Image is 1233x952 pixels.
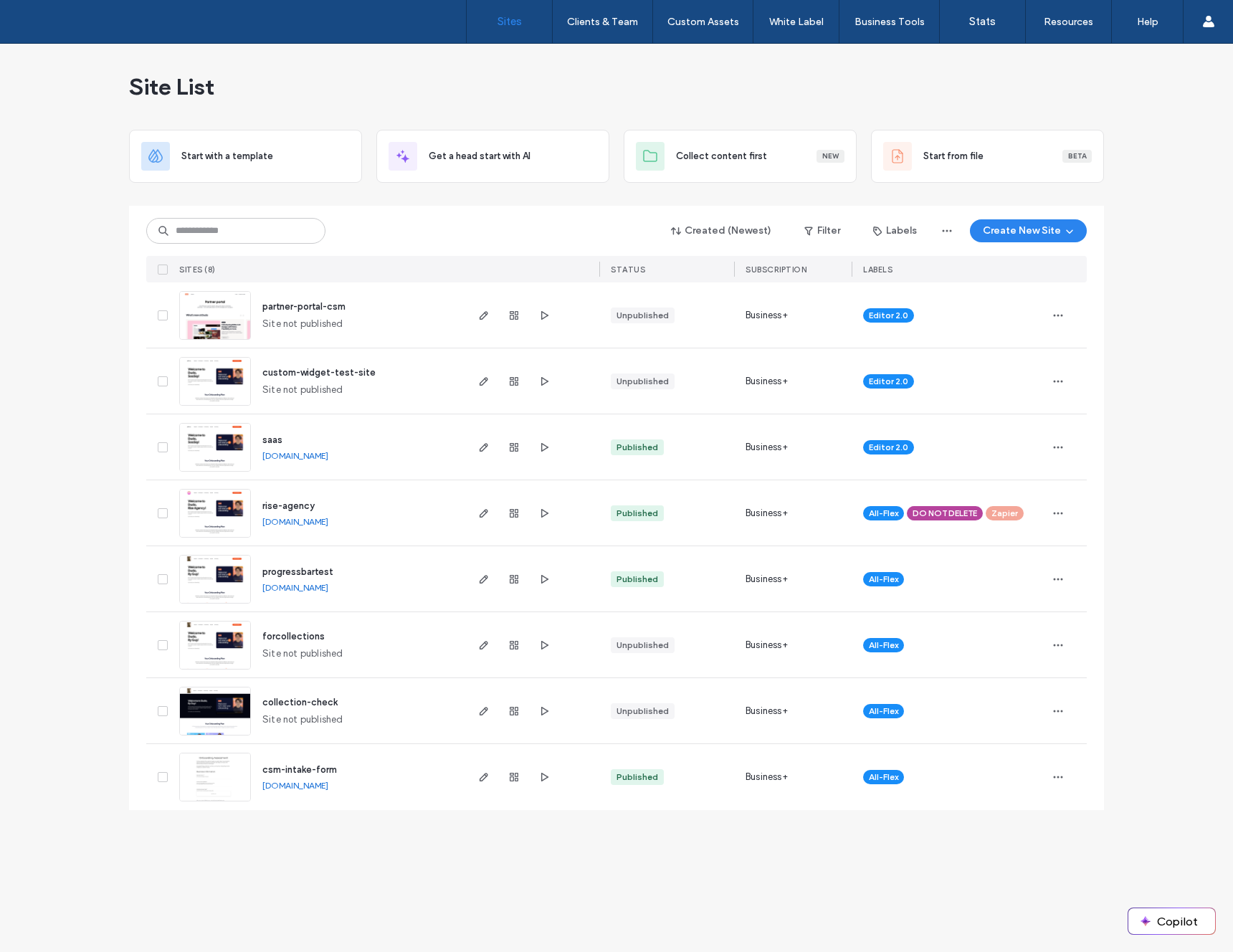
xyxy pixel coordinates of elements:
[429,149,530,163] span: Get a head start with AI
[262,697,338,708] a: collection-check
[262,764,337,775] a: csm-intake-form
[970,219,1087,242] button: Create New Site
[854,16,925,28] label: Business Tools
[790,219,854,242] button: Filter
[860,219,930,242] button: Labels
[624,130,857,183] div: Collect content firstNew
[769,16,824,28] label: White Label
[969,15,996,28] label: Stats
[616,639,669,652] div: Unpublished
[869,771,898,784] span: All-Flex
[262,631,325,642] a: forcollections
[817,150,844,163] div: New
[262,713,343,727] span: Site not published
[611,265,645,275] span: STATUS
[262,317,343,331] span: Site not published
[262,301,346,312] a: partner-portal-csm
[871,130,1104,183] div: Start from fileBeta
[746,506,788,520] span: Business+
[746,638,788,652] span: Business+
[179,265,216,275] span: SITES (8)
[181,149,273,163] span: Start with a template
[659,219,784,242] button: Created (Newest)
[746,770,788,784] span: Business+
[262,566,333,577] a: progressbartest
[129,72,214,101] span: Site List
[746,704,788,718] span: Business+
[746,572,788,586] span: Business+
[1044,16,1093,28] label: Resources
[869,507,898,520] span: All-Flex
[262,383,343,397] span: Site not published
[869,441,908,454] span: Editor 2.0
[746,440,788,454] span: Business+
[746,265,806,275] span: SUBSCRIPTION
[869,375,908,388] span: Editor 2.0
[262,500,315,511] a: rise-agency
[567,16,638,28] label: Clients & Team
[869,573,898,586] span: All-Flex
[746,308,788,323] span: Business+
[616,507,658,520] div: Published
[262,367,376,378] a: custom-widget-test-site
[262,516,328,527] a: [DOMAIN_NAME]
[869,309,908,322] span: Editor 2.0
[863,265,892,275] span: LABELS
[262,434,282,445] a: saas
[376,130,609,183] div: Get a head start with AI
[616,375,669,388] div: Unpublished
[616,771,658,784] div: Published
[869,705,898,718] span: All-Flex
[262,582,328,593] a: [DOMAIN_NAME]
[1128,908,1215,934] button: Copilot
[746,374,788,389] span: Business+
[129,130,362,183] div: Start with a template
[616,441,658,454] div: Published
[913,507,977,520] span: DO NOT DELETE
[262,647,343,661] span: Site not published
[262,450,328,461] a: [DOMAIN_NAME]
[1062,150,1092,163] div: Beta
[869,639,898,652] span: All-Flex
[1137,16,1158,28] label: Help
[616,705,669,718] div: Unpublished
[923,149,984,163] span: Start from file
[498,15,522,28] label: Sites
[667,16,739,28] label: Custom Assets
[616,573,658,586] div: Published
[616,309,669,322] div: Unpublished
[676,149,767,163] span: Collect content first
[991,507,1018,520] span: Zapier
[262,780,328,791] a: [DOMAIN_NAME]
